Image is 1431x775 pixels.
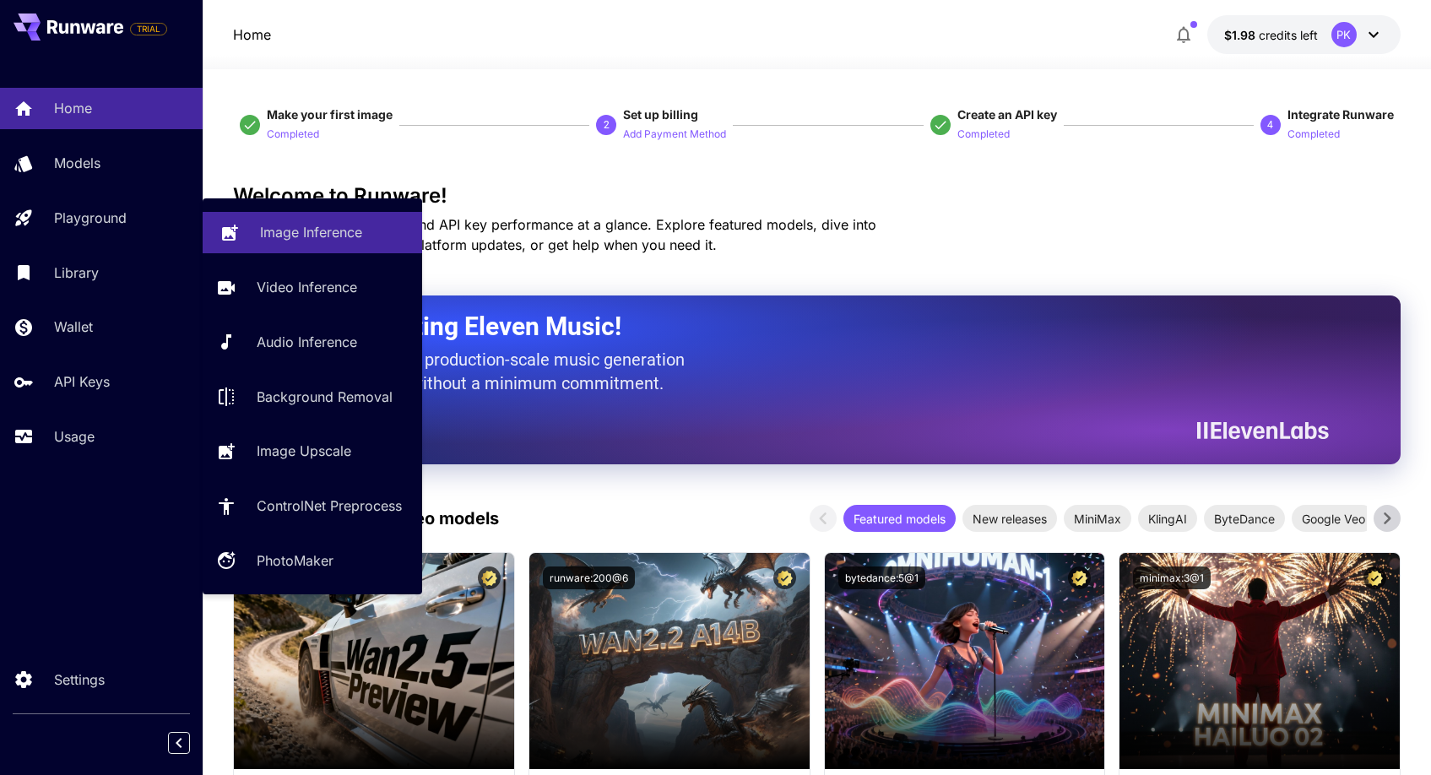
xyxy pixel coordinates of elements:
[257,441,351,461] p: Image Upscale
[529,553,810,769] img: alt
[257,277,357,297] p: Video Inference
[233,184,1400,208] h3: Welcome to Runware!
[233,24,271,45] p: Home
[203,485,422,527] a: ControlNet Preprocess
[1138,510,1197,528] span: KlingAI
[962,510,1057,528] span: New releases
[773,566,796,589] button: Certified Model – Vetted for best performance and includes a commercial license.
[543,566,635,589] button: runware:200@6
[957,127,1010,143] p: Completed
[604,117,610,133] p: 2
[267,127,319,143] p: Completed
[54,263,99,283] p: Library
[1287,107,1394,122] span: Integrate Runware
[623,107,698,122] span: Set up billing
[54,669,105,690] p: Settings
[203,267,422,308] a: Video Inference
[1064,510,1131,528] span: MiniMax
[1204,510,1285,528] span: ByteDance
[1068,566,1091,589] button: Certified Model – Vetted for best performance and includes a commercial license.
[203,376,422,417] a: Background Removal
[131,23,166,35] span: TRIAL
[623,127,726,143] p: Add Payment Method
[233,216,876,253] span: Check out your usage stats and API key performance at a glance. Explore featured models, dive int...
[267,107,393,122] span: Make your first image
[54,371,110,392] p: API Keys
[257,496,402,516] p: ControlNet Preprocess
[825,553,1105,769] img: alt
[181,728,203,758] div: Collapse sidebar
[54,426,95,447] p: Usage
[275,348,697,395] p: The only way to get production-scale music generation from Eleven Labs without a minimum commitment.
[260,222,362,242] p: Image Inference
[1224,26,1318,44] div: $1.9809
[1119,553,1400,769] img: alt
[1363,566,1386,589] button: Certified Model – Vetted for best performance and includes a commercial license.
[54,98,92,118] p: Home
[234,553,514,769] img: alt
[275,311,1315,343] h2: Now Supporting Eleven Music!
[130,19,167,39] span: Add your payment card to enable full platform functionality.
[1207,15,1401,54] button: $1.9809
[257,387,393,407] p: Background Removal
[203,540,422,582] a: PhotoMaker
[838,566,925,589] button: bytedance:5@1
[203,212,422,253] a: Image Inference
[1224,28,1259,42] span: $1.98
[168,732,190,754] button: Collapse sidebar
[233,24,271,45] nav: breadcrumb
[1267,117,1273,133] p: 4
[1331,22,1357,47] div: PK
[1292,510,1375,528] span: Google Veo
[54,153,100,173] p: Models
[203,322,422,363] a: Audio Inference
[203,431,422,472] a: Image Upscale
[957,107,1057,122] span: Create an API key
[843,510,956,528] span: Featured models
[478,566,501,589] button: Certified Model – Vetted for best performance and includes a commercial license.
[54,317,93,337] p: Wallet
[1133,566,1211,589] button: minimax:3@1
[54,208,127,228] p: Playground
[1287,127,1340,143] p: Completed
[257,550,333,571] p: PhotoMaker
[1259,28,1318,42] span: credits left
[257,332,357,352] p: Audio Inference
